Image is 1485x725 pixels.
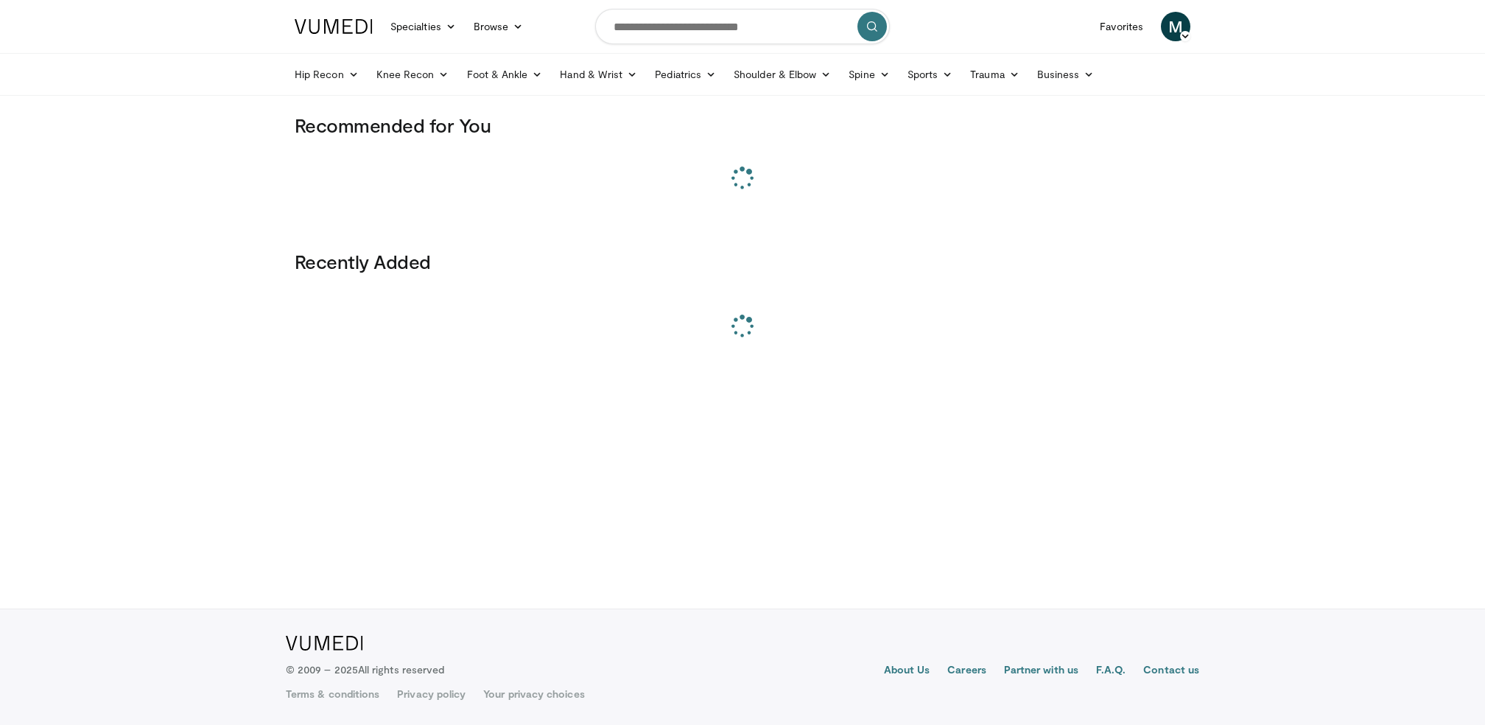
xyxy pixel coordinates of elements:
a: Specialties [382,12,465,41]
a: Hand & Wrist [551,60,646,89]
a: Knee Recon [368,60,458,89]
a: Business [1028,60,1103,89]
a: About Us [884,662,930,680]
img: VuMedi Logo [295,19,373,34]
a: Trauma [961,60,1028,89]
a: Pediatrics [646,60,725,89]
h3: Recently Added [295,250,1190,273]
a: Favorites [1091,12,1152,41]
a: Privacy policy [397,687,466,701]
img: VuMedi Logo [286,636,363,651]
a: Partner with us [1004,662,1078,680]
a: M [1161,12,1190,41]
a: Hip Recon [286,60,368,89]
a: Foot & Ankle [458,60,552,89]
a: Spine [840,60,898,89]
input: Search topics, interventions [595,9,890,44]
a: Browse [465,12,533,41]
h3: Recommended for You [295,113,1190,137]
span: All rights reserved [358,663,444,676]
a: Shoulder & Elbow [725,60,840,89]
a: Your privacy choices [483,687,584,701]
a: Sports [899,60,962,89]
p: © 2009 – 2025 [286,662,444,677]
a: Contact us [1143,662,1199,680]
a: F.A.Q. [1096,662,1126,680]
a: Careers [947,662,986,680]
a: Terms & conditions [286,687,379,701]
